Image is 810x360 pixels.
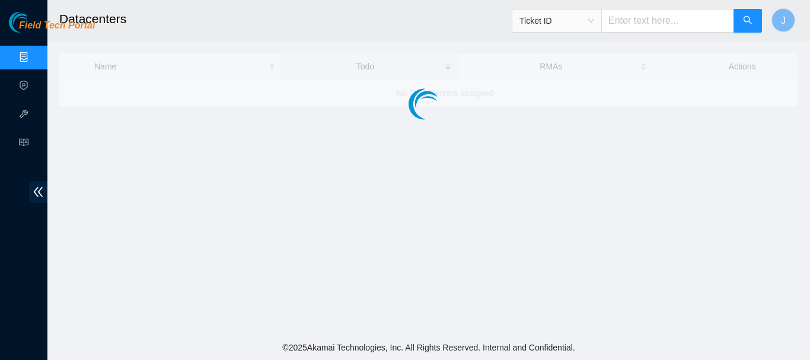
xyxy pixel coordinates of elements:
[519,12,594,30] span: Ticket ID
[9,21,95,37] a: Akamai TechnologiesField Tech Portal
[47,335,810,360] footer: © 2025 Akamai Technologies, Inc. All Rights Reserved. Internal and Confidential.
[19,20,95,31] span: Field Tech Portal
[771,8,795,32] button: J
[601,9,734,33] input: Enter text here...
[743,15,752,27] span: search
[29,181,47,203] span: double-left
[19,132,28,156] span: read
[734,9,762,33] button: search
[9,12,60,33] img: Akamai Technologies
[781,13,786,28] span: J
